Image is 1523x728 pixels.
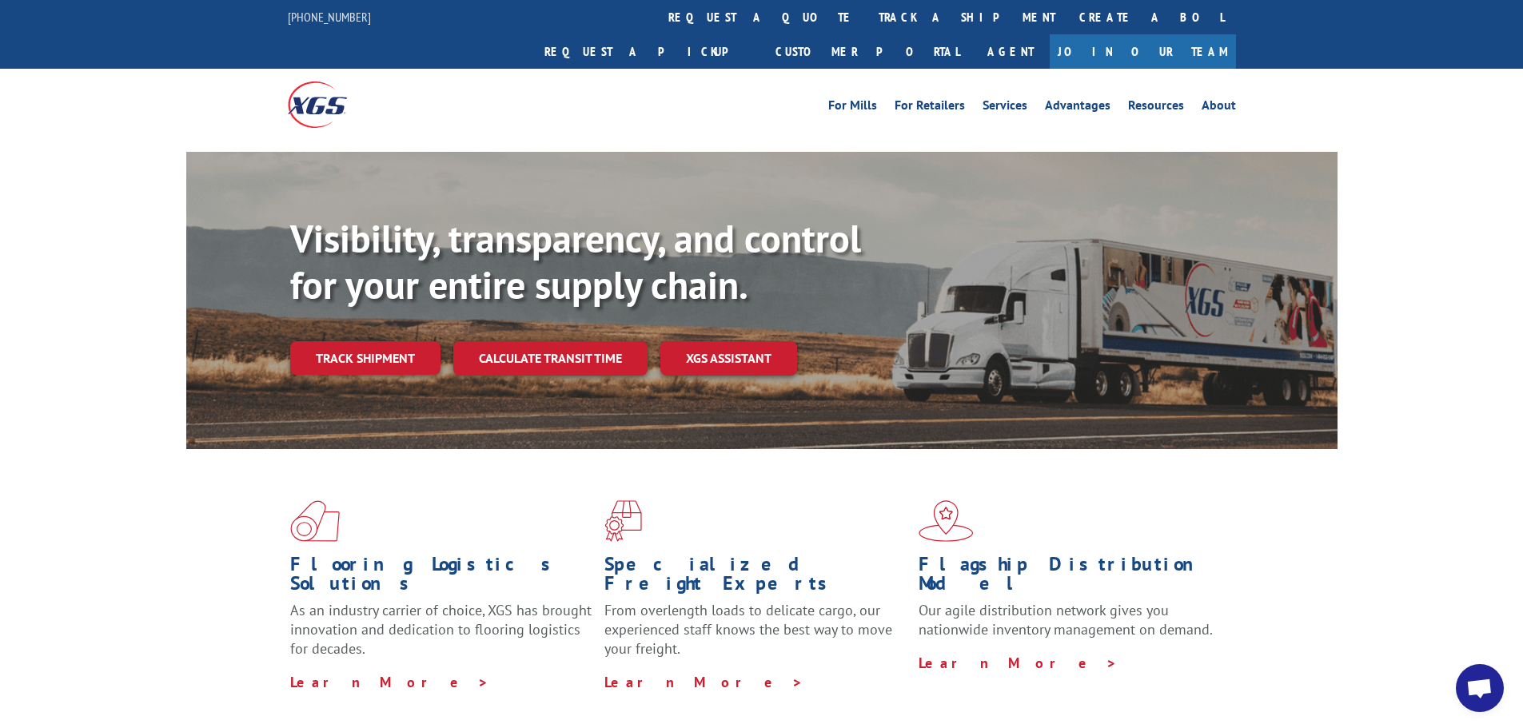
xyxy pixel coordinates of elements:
img: xgs-icon-focused-on-flooring-red [604,500,642,542]
b: Visibility, transparency, and control for your entire supply chain. [290,213,861,309]
a: Advantages [1045,99,1110,117]
h1: Specialized Freight Experts [604,555,907,601]
a: For Retailers [895,99,965,117]
a: Calculate transit time [453,341,648,376]
a: Agent [971,34,1050,69]
h1: Flagship Distribution Model [919,555,1221,601]
a: Learn More > [290,673,489,691]
img: xgs-icon-total-supply-chain-intelligence-red [290,500,340,542]
a: Services [983,99,1027,117]
a: Customer Portal [763,34,971,69]
div: Open chat [1456,664,1504,712]
a: Join Our Team [1050,34,1236,69]
a: XGS ASSISTANT [660,341,797,376]
span: Our agile distribution network gives you nationwide inventory management on demand. [919,601,1213,638]
a: Request a pickup [532,34,763,69]
h1: Flooring Logistics Solutions [290,555,592,601]
a: Learn More > [604,673,803,691]
a: [PHONE_NUMBER] [288,9,371,25]
p: From overlength loads to delicate cargo, our experienced staff knows the best way to move your fr... [604,601,907,672]
a: Learn More > [919,654,1118,672]
a: Resources [1128,99,1184,117]
a: For Mills [828,99,877,117]
img: xgs-icon-flagship-distribution-model-red [919,500,974,542]
a: Track shipment [290,341,441,375]
span: As an industry carrier of choice, XGS has brought innovation and dedication to flooring logistics... [290,601,592,658]
a: About [1202,99,1236,117]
